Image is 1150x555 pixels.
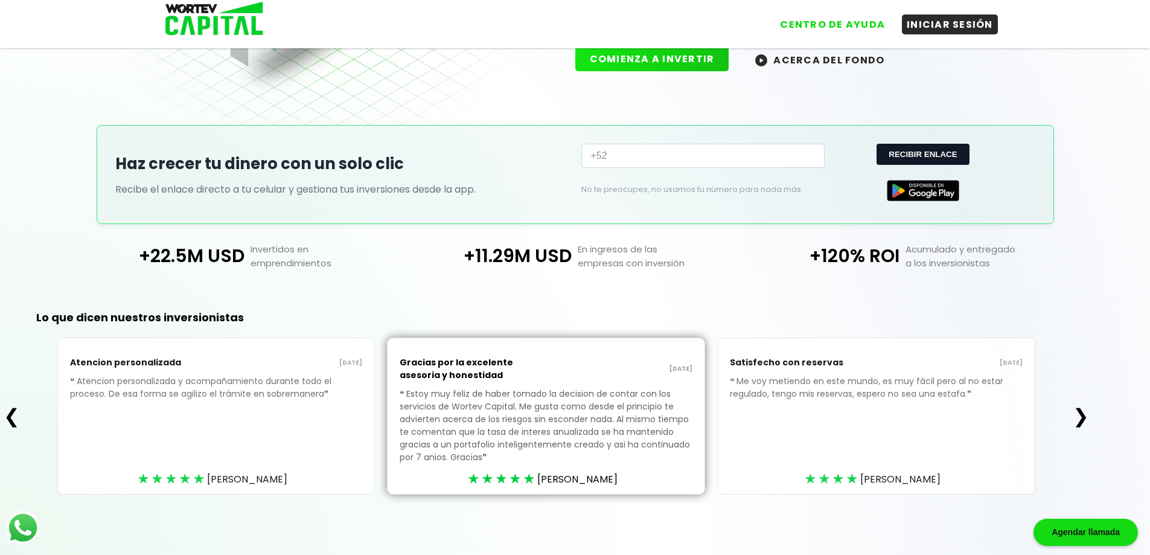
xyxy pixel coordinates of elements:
img: logos_whatsapp-icon.242b2217.svg [6,511,40,545]
a: INICIAR SESIÓN [890,5,998,34]
span: [PERSON_NAME] [207,472,287,487]
div: ★★★★★ [468,470,537,488]
button: ❯ [1069,404,1093,428]
p: Acumulado y entregado a los inversionistas [899,242,1066,270]
p: Satisfecho con reservas [730,350,876,375]
p: Gracias por la excelente asesoria y honestidad [400,350,546,388]
div: ★★★★ [805,470,860,488]
img: wortev-capital-acerca-del-fondo [755,54,767,66]
p: +22.5M USD [83,242,244,270]
button: COMIENZA A INVERTIR [575,47,729,71]
span: ❞ [482,451,489,463]
p: Atencion personalizada y acompañamiento durante todo el proceso. De esa forma se agilizo el trámi... [70,375,363,419]
p: +11.29M USD [411,242,572,270]
img: Google Play [887,180,959,201]
p: [DATE] [877,358,1023,368]
span: ❝ [400,388,406,400]
p: Invertidos en emprendimientos [244,242,411,270]
p: En ingresos de las empresas con inversión [572,242,738,270]
h2: Haz crecer tu dinero con un solo clic [115,152,569,176]
a: CENTRO DE AYUDA [763,5,890,34]
a: COMIENZA A INVERTIR [575,52,741,66]
div: Agendar llamada [1033,519,1138,546]
button: ACERCA DEL FONDO [741,47,899,72]
span: [PERSON_NAME] [537,472,618,487]
span: ❝ [730,375,736,387]
p: Atencion personalizada [70,350,216,375]
button: RECIBIR ENLACE [877,144,969,165]
button: INICIAR SESIÓN [902,14,998,34]
span: ❝ [70,375,77,387]
p: [DATE] [546,364,692,374]
p: Recibe el enlace directo a tu celular y gestiona tus inversiones desde la app. [115,182,569,197]
p: [DATE] [216,358,362,368]
div: ★★★★★ [138,470,207,488]
p: Estoy muy feliz de haber tomado la decision de contar con los servicios de Wortev Capital. Me gus... [400,388,692,482]
button: CENTRO DE AYUDA [775,14,890,34]
p: +120% ROI [739,242,899,270]
span: ❞ [324,388,331,400]
span: ❞ [967,388,974,400]
p: Me voy metiendo en este mundo, es muy fácil pero al no estar regulado, tengo mis reservas, espero... [730,375,1023,419]
p: No te preocupes, no usamos tu número para nada más. [581,184,805,195]
span: [PERSON_NAME] [860,472,941,487]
